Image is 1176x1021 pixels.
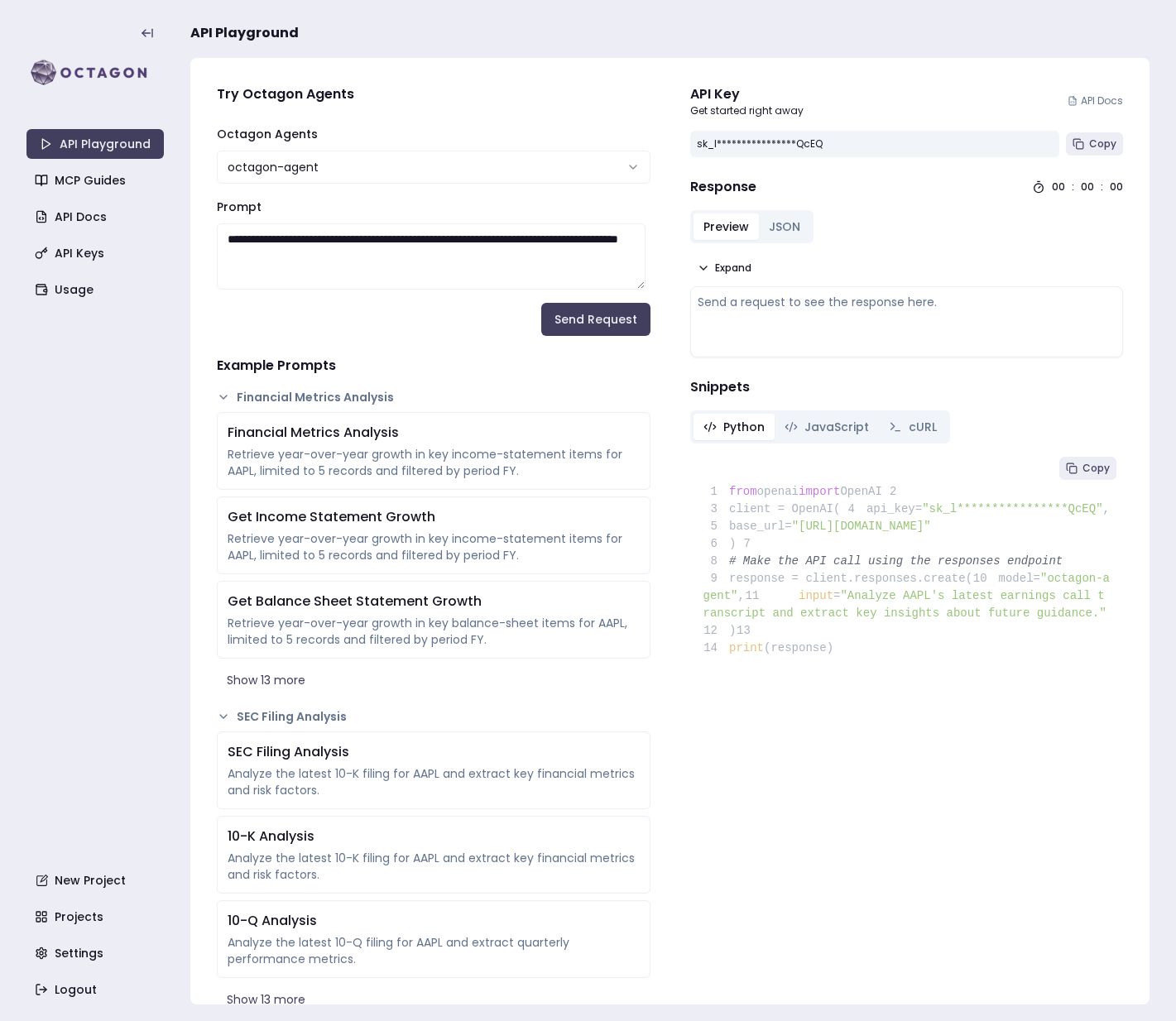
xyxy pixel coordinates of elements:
button: Preview [694,213,759,240]
span: 8 [703,553,730,570]
span: cURL [909,419,937,435]
span: 9 [703,570,730,587]
span: (response) [764,641,833,654]
div: 00 [1081,180,1094,194]
a: API Docs [1068,94,1123,108]
div: Analyze the latest 10-Q filing for AAPL and extract quarterly performance metrics. [228,934,640,967]
span: 3 [703,501,730,518]
div: Get Balance Sheet Statement Growth [228,592,640,611]
button: Copy [1059,457,1116,480]
span: 1 [703,483,730,501]
span: client = OpenAI( [703,502,841,515]
button: Copy [1066,132,1123,156]
button: Show 13 more [217,665,650,695]
label: Prompt [217,199,262,215]
a: API Keys [28,238,166,268]
span: # Make the API call using the responses endpoint [729,554,1063,568]
span: 11 [745,587,771,605]
img: logo-rect-yK7x_WSZ.svg [26,56,164,89]
button: Financial Metrics Analysis [217,389,650,405]
span: Copy [1082,462,1110,475]
span: = [833,589,840,602]
label: Octagon Agents [217,126,318,142]
div: 10-K Analysis [228,827,640,846]
h4: Example Prompts [217,356,650,376]
span: , [738,589,745,602]
div: API Key [690,84,804,104]
span: ) [703,624,737,637]
span: 12 [703,622,730,640]
span: print [729,641,764,654]
a: API Docs [28,202,166,232]
span: "Analyze AAPL's latest earnings call transcript and extract key insights about future guidance." [703,589,1106,620]
span: API Playground [190,23,299,43]
span: Python [723,419,765,435]
div: SEC Filing Analysis [228,742,640,762]
div: : [1072,180,1074,194]
div: Financial Metrics Analysis [228,423,640,443]
span: from [729,485,757,498]
span: Copy [1089,137,1116,151]
div: Get Income Statement Growth [228,507,640,527]
div: Retrieve year-over-year growth in key income-statement items for AAPL, limited to 5 records and f... [228,446,640,479]
span: 5 [703,518,730,535]
span: input [799,589,833,602]
span: 13 [736,622,762,640]
div: 00 [1052,180,1065,194]
span: import [799,485,840,498]
button: Send Request [541,303,650,336]
button: Expand [690,256,758,280]
span: 4 [840,501,866,518]
div: Send a request to see the response here. [698,294,1116,310]
span: 7 [736,535,762,553]
span: 10 [972,570,999,587]
div: Retrieve year-over-year growth in key balance-sheet items for AAPL, limited to 5 records and filt... [228,615,640,648]
a: Usage [28,275,166,304]
span: api_key= [866,502,922,515]
a: MCP Guides [28,165,166,195]
span: Expand [715,261,751,275]
div: 10-Q Analysis [228,911,640,931]
a: New Project [28,865,166,895]
h4: Try Octagon Agents [217,84,650,104]
button: Show 13 more [217,985,650,1014]
span: OpenAI [840,485,881,498]
div: Analyze the latest 10-K filing for AAPL and extract key financial metrics and risk factors. [228,850,640,883]
span: base_url= [729,520,792,533]
span: response = client.responses.create( [703,572,973,585]
span: ) [703,537,737,550]
button: SEC Filing Analysis [217,708,650,725]
div: Retrieve year-over-year growth in key income-statement items for AAPL, limited to 5 records and f... [228,530,640,563]
h4: Response [690,177,756,197]
div: : [1101,180,1103,194]
p: Get started right away [690,104,804,117]
button: JSON [759,213,810,240]
div: Analyze the latest 10-K filing for AAPL and extract key financial metrics and risk factors. [228,765,640,798]
span: 14 [703,640,730,657]
span: 2 [882,483,909,501]
span: model= [999,572,1040,585]
span: openai [757,485,799,498]
a: Logout [28,975,166,1004]
a: Projects [28,902,166,932]
span: JavaScript [804,419,869,435]
a: API Playground [26,129,164,159]
h4: Snippets [690,377,1124,397]
span: 6 [703,535,730,553]
span: "[URL][DOMAIN_NAME]" [792,520,931,533]
div: 00 [1110,180,1123,194]
span: , [1103,502,1110,515]
a: Settings [28,938,166,968]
